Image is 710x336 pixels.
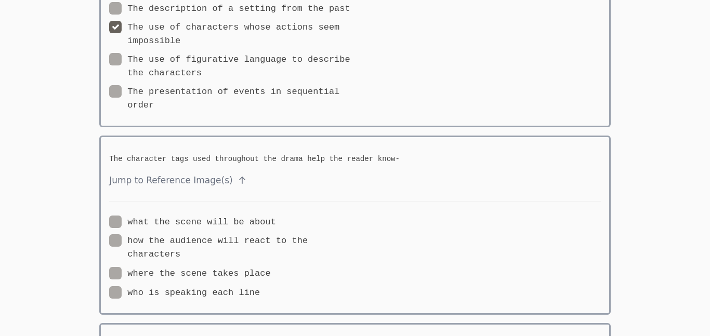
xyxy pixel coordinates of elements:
label: what the scene will be about [109,216,276,229]
h5: The character tags used throughout the drama help the reader know- [109,154,601,165]
label: who is speaking each line [109,286,260,300]
span: Jump to Reference Image(s) [109,173,601,188]
label: The presentation of events in sequential order [109,85,355,112]
label: The use of characters whose actions seem impossible [109,21,355,48]
label: The description of a setting from the past [109,2,350,16]
label: where the scene takes place [109,267,270,280]
label: how the audience will react to the characters [109,234,355,261]
label: The use of figurative language to describe the characters [109,53,355,80]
